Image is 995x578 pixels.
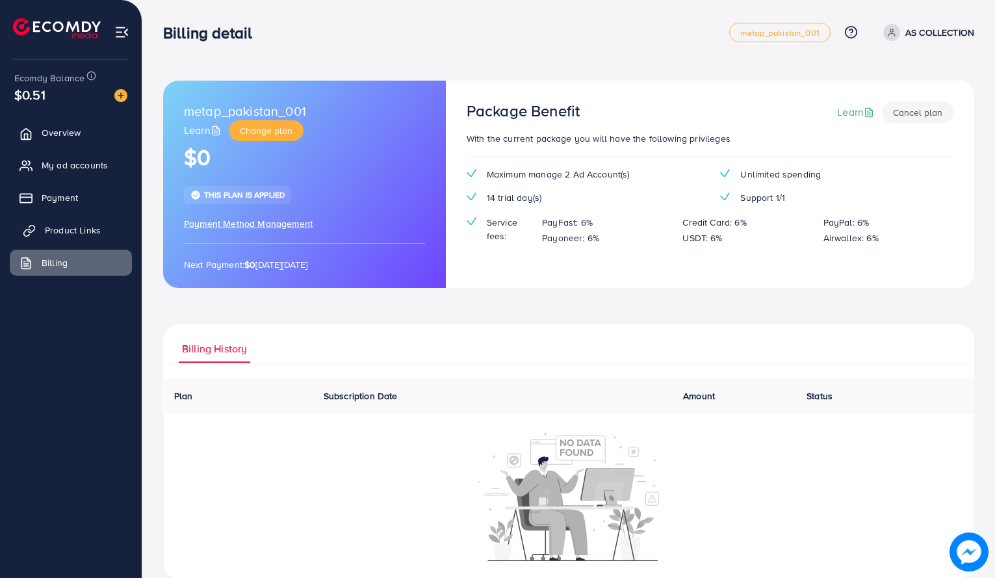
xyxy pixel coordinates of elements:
span: Payment [42,191,78,204]
span: This plan is applied [204,189,285,200]
span: Subscription Date [324,389,398,402]
p: Credit Card: 6% [682,215,746,230]
img: No account [478,431,659,561]
img: tick [190,190,201,200]
img: image [114,89,127,102]
img: menu [114,25,129,40]
a: AS COLLECTION [878,24,974,41]
p: Next Payment: [DATE][DATE] [184,257,425,272]
img: tick [467,169,476,177]
p: Payoneer: 6% [542,230,599,246]
a: Product Links [10,217,132,243]
h1: $0 [184,144,425,171]
span: Product Links [45,224,101,237]
h3: Package Benefit [467,101,580,120]
span: Plan [174,389,193,402]
a: Payment [10,185,132,211]
button: Change plan [229,120,304,141]
strong: $0 [244,258,255,271]
span: Payment Method Management [184,217,313,230]
span: Service fees: [487,216,532,243]
span: Maximum manage 2 Ad Account(s) [487,168,630,181]
span: Unlimited spending [740,168,821,181]
img: logo [13,18,101,38]
span: $0.51 [14,85,45,104]
p: With the current package you will have the following privileges [467,131,953,146]
span: Ecomdy Balance [14,72,84,85]
p: USDT: 6% [682,230,722,246]
span: Billing [42,256,68,269]
img: tick [467,192,476,201]
span: Amount [683,389,715,402]
p: PayFast: 6% [542,215,593,230]
span: metap_pakistan_001 [184,101,306,120]
h3: Billing detail [163,23,263,42]
span: 14 trial day(s) [487,191,541,204]
img: tick [467,217,476,226]
span: metap_pakistan_001 [740,29,820,37]
span: Change plan [240,124,292,137]
a: Learn [837,105,877,120]
span: Overview [42,126,81,139]
p: AS COLLECTION [905,25,974,40]
span: Billing History [182,341,247,356]
p: Airwallex: 6% [823,230,879,246]
span: Support 1/1 [740,191,785,204]
button: Cancel plan [882,101,953,124]
span: Status [807,389,833,402]
img: image [950,532,989,571]
p: PayPal: 6% [823,215,870,230]
a: metap_pakistan_001 [729,23,831,42]
span: My ad accounts [42,159,108,172]
a: My ad accounts [10,152,132,178]
img: tick [720,169,730,177]
a: Learn [184,123,224,138]
a: Overview [10,120,132,146]
a: Billing [10,250,132,276]
img: tick [720,192,730,201]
